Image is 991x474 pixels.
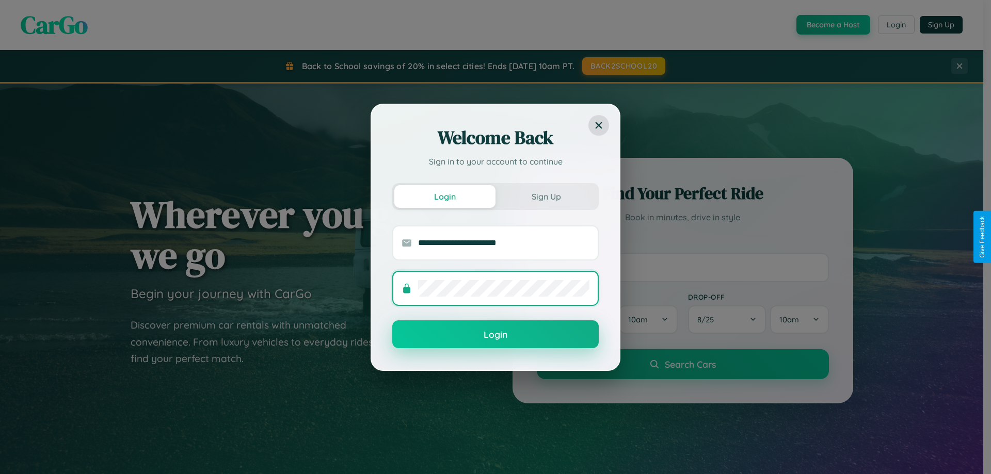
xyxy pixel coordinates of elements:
[979,216,986,258] div: Give Feedback
[392,155,599,168] p: Sign in to your account to continue
[392,125,599,150] h2: Welcome Back
[392,320,599,348] button: Login
[495,185,597,208] button: Sign Up
[394,185,495,208] button: Login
